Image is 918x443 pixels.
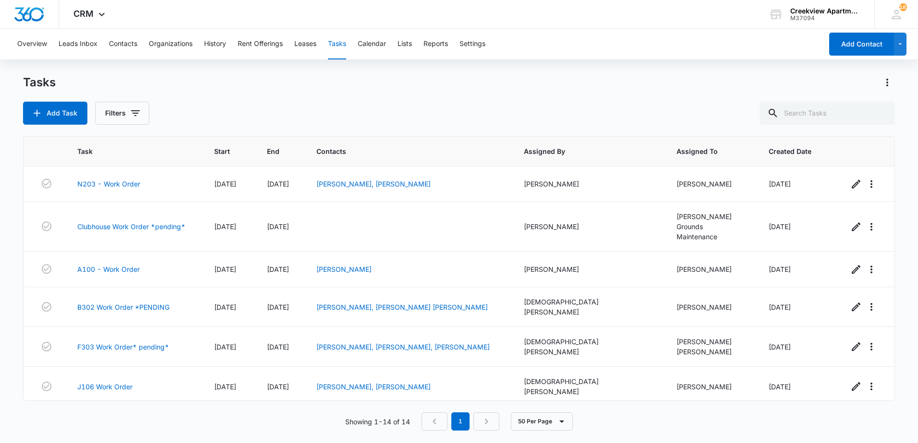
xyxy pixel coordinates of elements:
[316,303,488,311] a: [PERSON_NAME], [PERSON_NAME] [PERSON_NAME]
[459,29,485,59] button: Settings
[676,179,746,189] div: [PERSON_NAME]
[316,265,372,273] a: [PERSON_NAME]
[77,264,140,274] a: A100 - Work Order
[316,146,487,156] span: Contacts
[899,3,907,11] div: notifications count
[398,29,412,59] button: Lists
[214,180,236,188] span: [DATE]
[790,7,860,15] div: account name
[214,146,230,156] span: Start
[769,265,791,273] span: [DATE]
[769,343,791,351] span: [DATE]
[214,383,236,391] span: [DATE]
[451,412,470,431] em: 1
[676,347,746,357] div: [PERSON_NAME]
[238,29,283,59] button: Rent Offerings
[267,222,289,231] span: [DATE]
[676,337,746,347] div: [PERSON_NAME]
[769,383,791,391] span: [DATE]
[267,343,289,351] span: [DATE]
[214,343,236,351] span: [DATE]
[77,179,140,189] a: N203 - Work Order
[422,412,499,431] nav: Pagination
[214,222,236,231] span: [DATE]
[524,376,653,396] div: [DEMOGRAPHIC_DATA][PERSON_NAME]
[769,222,791,231] span: [DATE]
[316,383,431,391] a: [PERSON_NAME], [PERSON_NAME]
[267,303,289,311] span: [DATE]
[204,29,226,59] button: History
[149,29,193,59] button: Organizations
[676,382,746,392] div: [PERSON_NAME]
[267,146,279,156] span: End
[77,302,169,312] a: B302 Work Order *PENDING
[899,3,907,11] span: 182
[676,302,746,312] div: [PERSON_NAME]
[328,29,346,59] button: Tasks
[511,412,573,431] button: 50 Per Page
[109,29,137,59] button: Contacts
[294,29,316,59] button: Leases
[95,102,149,125] button: Filters
[316,180,431,188] a: [PERSON_NAME], [PERSON_NAME]
[769,303,791,311] span: [DATE]
[676,146,732,156] span: Assigned To
[17,29,47,59] button: Overview
[267,265,289,273] span: [DATE]
[423,29,448,59] button: Reports
[73,9,94,19] span: CRM
[59,29,97,59] button: Leads Inbox
[524,179,653,189] div: [PERSON_NAME]
[769,146,811,156] span: Created Date
[267,180,289,188] span: [DATE]
[524,146,640,156] span: Assigned By
[358,29,386,59] button: Calendar
[214,265,236,273] span: [DATE]
[676,221,746,242] div: Grounds Maintenance
[524,221,653,232] div: [PERSON_NAME]
[23,75,56,90] h1: Tasks
[676,264,746,274] div: [PERSON_NAME]
[316,343,490,351] a: [PERSON_NAME], [PERSON_NAME], [PERSON_NAME]
[77,382,133,392] a: J106 Work Order
[829,33,894,56] button: Add Contact
[524,297,653,317] div: [DEMOGRAPHIC_DATA][PERSON_NAME]
[760,102,895,125] input: Search Tasks
[880,75,895,90] button: Actions
[790,15,860,22] div: account id
[345,417,410,427] p: Showing 1-14 of 14
[77,342,169,352] a: F303 Work Order* pending*
[214,303,236,311] span: [DATE]
[267,383,289,391] span: [DATE]
[524,337,653,357] div: [DEMOGRAPHIC_DATA][PERSON_NAME]
[769,180,791,188] span: [DATE]
[23,102,87,125] button: Add Task
[77,146,177,156] span: Task
[676,211,746,221] div: [PERSON_NAME]
[524,264,653,274] div: [PERSON_NAME]
[77,221,185,232] a: Clubhouse Work Order *pending*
